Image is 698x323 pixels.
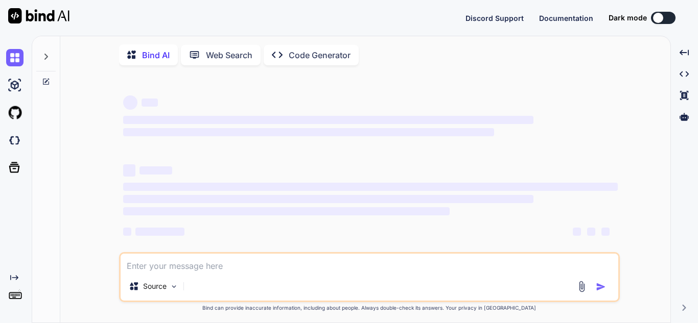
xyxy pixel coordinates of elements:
[142,49,170,61] p: Bind AI
[609,13,647,23] span: Dark mode
[206,49,252,61] p: Web Search
[601,228,610,236] span: ‌
[466,14,524,22] span: Discord Support
[587,228,595,236] span: ‌
[123,116,533,124] span: ‌
[6,49,24,66] img: chat
[139,166,172,175] span: ‌
[170,282,178,291] img: Pick Models
[576,281,588,292] img: attachment
[123,128,494,136] span: ‌
[539,14,593,22] span: Documentation
[142,98,158,107] span: ‌
[539,13,593,23] button: Documentation
[573,228,581,236] span: ‌
[6,104,24,121] img: githubLight
[119,304,620,312] p: Bind can provide inaccurate information, including about people. Always double-check its answers....
[596,282,606,292] img: icon
[6,77,24,94] img: ai-studio
[123,183,618,191] span: ‌
[289,49,351,61] p: Code Generator
[123,164,135,177] span: ‌
[6,132,24,149] img: darkCloudIdeIcon
[123,207,450,215] span: ‌
[123,195,533,203] span: ‌
[123,228,131,236] span: ‌
[466,13,524,23] button: Discord Support
[143,281,167,291] p: Source
[135,228,184,236] span: ‌
[8,8,69,23] img: Bind AI
[123,95,137,110] span: ‌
